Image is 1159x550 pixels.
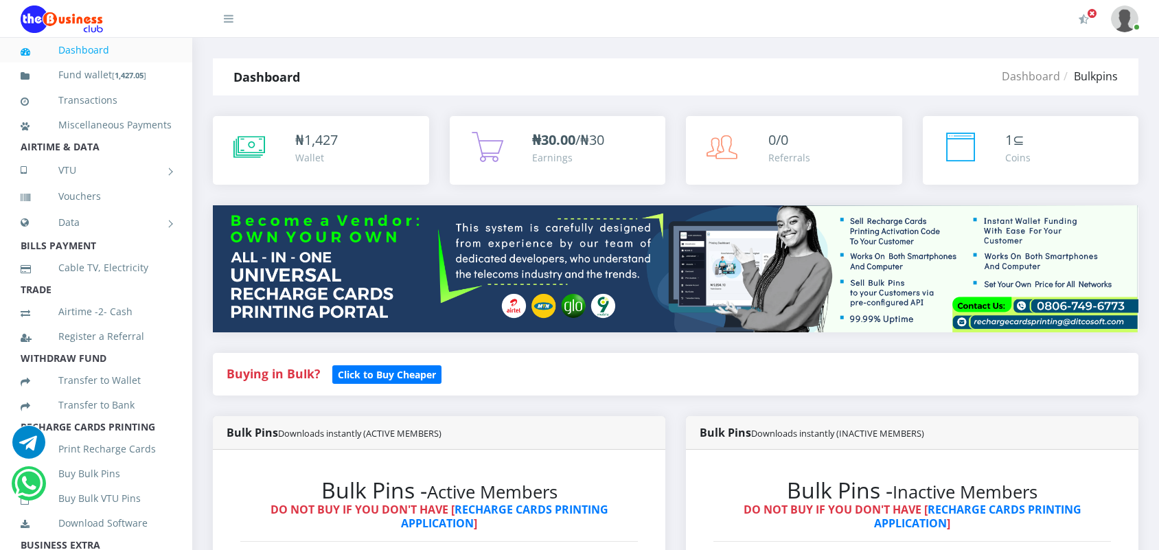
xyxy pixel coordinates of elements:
[227,365,320,382] strong: Buying in Bulk?
[227,425,441,440] strong: Bulk Pins
[401,502,608,530] a: RECHARGE CARDS PRINTING APPLICATION
[295,130,338,150] div: ₦
[768,130,788,149] span: 0/0
[21,389,172,421] a: Transfer to Bank
[744,502,1081,530] strong: DO NOT BUY IF YOU DON'T HAVE [ ]
[233,69,300,85] strong: Dashboard
[21,458,172,490] a: Buy Bulk Pins
[1005,130,1031,150] div: ⊆
[1005,130,1013,149] span: 1
[427,480,558,504] small: Active Members
[115,70,144,80] b: 1,427.05
[21,205,172,240] a: Data
[532,150,604,165] div: Earnings
[14,477,43,500] a: Chat for support
[21,34,172,66] a: Dashboard
[21,296,172,328] a: Airtime -2- Cash
[768,150,810,165] div: Referrals
[21,84,172,116] a: Transactions
[686,116,902,185] a: 0/0 Referrals
[278,427,441,439] small: Downloads instantly (ACTIVE MEMBERS)
[271,502,608,530] strong: DO NOT BUY IF YOU DON'T HAVE [ ]
[450,116,666,185] a: ₦30.00/₦30 Earnings
[21,181,172,212] a: Vouchers
[213,205,1138,332] img: multitenant_rcp.png
[532,130,604,149] span: /₦30
[213,116,429,185] a: ₦1,427 Wallet
[532,130,575,149] b: ₦30.00
[240,477,638,503] h2: Bulk Pins -
[751,427,924,439] small: Downloads instantly (INACTIVE MEMBERS)
[700,425,924,440] strong: Bulk Pins
[295,150,338,165] div: Wallet
[21,109,172,141] a: Miscellaneous Payments
[304,130,338,149] span: 1,427
[21,365,172,396] a: Transfer to Wallet
[1002,69,1060,84] a: Dashboard
[1087,8,1097,19] span: Activate Your Membership
[21,59,172,91] a: Fund wallet[1,427.05]
[21,153,172,187] a: VTU
[1079,14,1089,25] i: Activate Your Membership
[874,502,1081,530] a: RECHARGE CARDS PRINTING APPLICATION
[21,321,172,352] a: Register a Referral
[21,252,172,284] a: Cable TV, Electricity
[1111,5,1138,32] img: User
[21,507,172,539] a: Download Software
[112,70,146,80] small: [ ]
[21,433,172,465] a: Print Recharge Cards
[21,5,103,33] img: Logo
[21,483,172,514] a: Buy Bulk VTU Pins
[332,365,441,382] a: Click to Buy Cheaper
[713,477,1111,503] h2: Bulk Pins -
[1060,68,1118,84] li: Bulkpins
[1005,150,1031,165] div: Coins
[893,480,1037,504] small: Inactive Members
[338,368,436,381] b: Click to Buy Cheaper
[12,436,45,459] a: Chat for support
